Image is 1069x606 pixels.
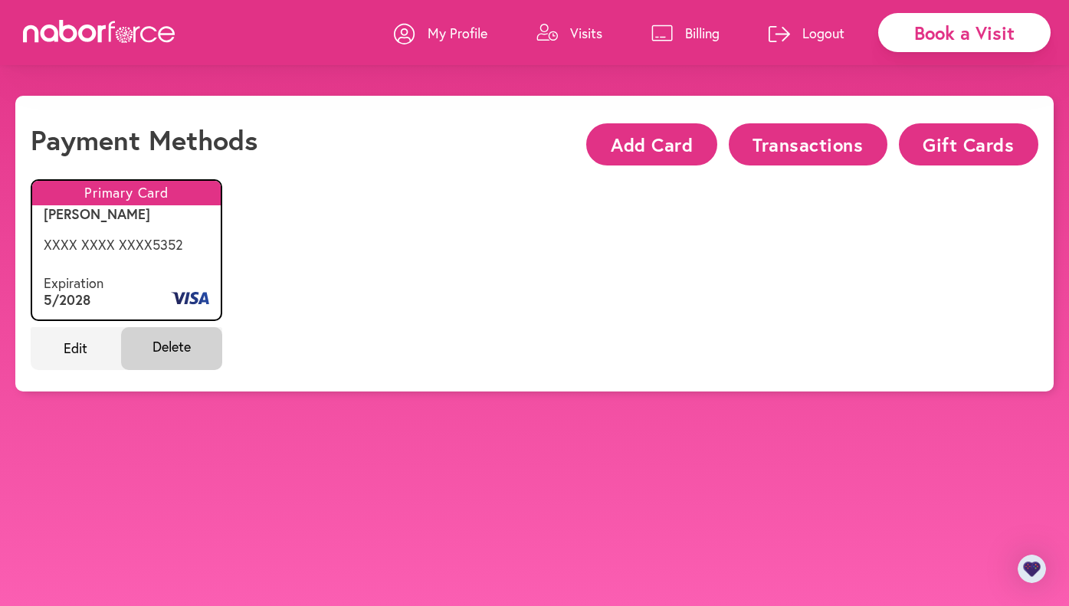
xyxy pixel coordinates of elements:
[586,123,716,165] button: Add Card
[32,181,221,205] p: Primary Card
[769,10,844,56] a: Logout
[887,136,1038,150] a: Gift Cards
[44,292,103,309] p: 5 / 2028
[685,24,720,42] p: Billing
[121,327,223,370] span: Delete
[717,136,887,150] a: Transactions
[802,24,844,42] p: Logout
[31,123,257,156] h1: Payment Methods
[570,24,602,42] p: Visits
[878,13,1051,52] div: Book a Visit
[394,10,487,56] a: My Profile
[44,275,103,292] p: Expiration
[44,237,209,254] p: XXXX XXXX XXXX 5352
[899,123,1038,165] button: Gift Cards
[428,24,487,42] p: My Profile
[536,10,602,56] a: Visits
[651,10,720,56] a: Billing
[729,123,887,165] button: Transactions
[31,327,121,370] span: Edit
[44,206,209,223] p: [PERSON_NAME]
